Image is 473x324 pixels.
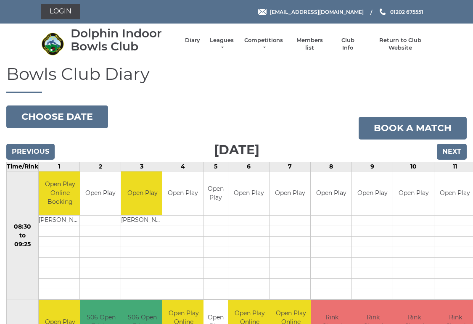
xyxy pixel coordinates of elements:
[380,8,386,15] img: Phone us
[228,171,269,216] td: Open Play
[6,65,467,93] h1: Bowls Club Diary
[6,105,108,128] button: Choose date
[352,162,393,171] td: 9
[270,8,364,15] span: [EMAIL_ADDRESS][DOMAIN_NAME]
[6,144,55,160] input: Previous
[41,4,80,19] a: Login
[258,8,364,16] a: Email [EMAIL_ADDRESS][DOMAIN_NAME]
[390,8,423,15] span: 01202 675551
[71,27,177,53] div: Dolphin Indoor Bowls Club
[185,37,200,44] a: Diary
[203,162,228,171] td: 5
[80,171,121,216] td: Open Play
[39,216,81,226] td: [PERSON_NAME]
[203,171,228,216] td: Open Play
[393,162,434,171] td: 10
[270,162,311,171] td: 7
[121,171,164,216] td: Open Play
[209,37,235,52] a: Leagues
[359,117,467,140] a: Book a match
[311,162,352,171] td: 8
[368,37,432,52] a: Return to Club Website
[7,171,39,300] td: 08:30 to 09:25
[378,8,423,16] a: Phone us 01202 675551
[80,162,121,171] td: 2
[7,162,39,171] td: Time/Rink
[162,162,203,171] td: 4
[336,37,360,52] a: Club Info
[352,171,393,216] td: Open Play
[41,32,64,55] img: Dolphin Indoor Bowls Club
[243,37,284,52] a: Competitions
[121,216,164,226] td: [PERSON_NAME]
[258,9,267,15] img: Email
[292,37,327,52] a: Members list
[270,171,310,216] td: Open Play
[39,171,81,216] td: Open Play Online Booking
[437,144,467,160] input: Next
[162,171,203,216] td: Open Play
[228,162,270,171] td: 6
[121,162,162,171] td: 3
[393,171,434,216] td: Open Play
[311,171,351,216] td: Open Play
[39,162,80,171] td: 1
